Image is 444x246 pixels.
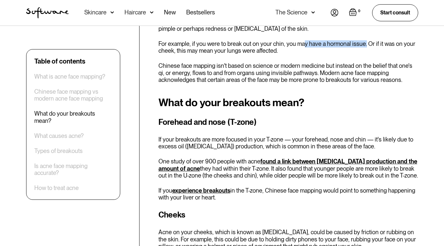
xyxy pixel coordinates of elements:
[158,187,418,201] p: If you in the T-zone, Chinese face mapping would point to something happening with your liver or ...
[34,162,112,177] a: Is acne face mapping accurate?
[26,7,69,18] a: home
[150,9,154,16] img: arrow down
[34,185,79,192] a: How to treat acne
[357,8,362,14] div: 0
[311,9,315,16] img: arrow down
[26,7,69,18] img: Software Logo
[34,147,83,155] a: Types of breakouts
[158,62,418,84] p: Chinese face mapping isn't based on science or modern medicine but instead on the belief that one...
[158,158,418,179] p: One study of over 900 people with acne they had within their T-zone. It also found that younger p...
[124,9,146,16] div: Haircare
[158,97,418,108] h2: What do your breakouts mean?
[110,9,114,16] img: arrow down
[34,73,105,80] a: What is acne face mapping?
[349,8,362,17] a: Open empty cart
[158,116,418,128] h3: Forehead and nose (T-zone)
[158,158,417,172] a: found a link between [MEDICAL_DATA] production and the amount of acne
[158,136,418,150] p: If your breakouts are more focused in your T-zone — your forehead, nose and chin — it's likely du...
[34,57,85,65] div: Table of contents
[34,88,112,102] a: Chinese face mapping vs modern acne face mapping
[158,40,418,54] p: For example, if you were to break out on your chin, you may have a hormonal issue. Or if it was o...
[34,110,112,124] a: What do your breakouts mean?
[275,9,307,16] div: The Science
[84,9,107,16] div: Skincare
[158,209,418,221] h3: Cheeks
[372,4,418,21] a: Start consult
[34,132,84,140] a: What causes acne?
[172,187,230,194] a: experience breakouts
